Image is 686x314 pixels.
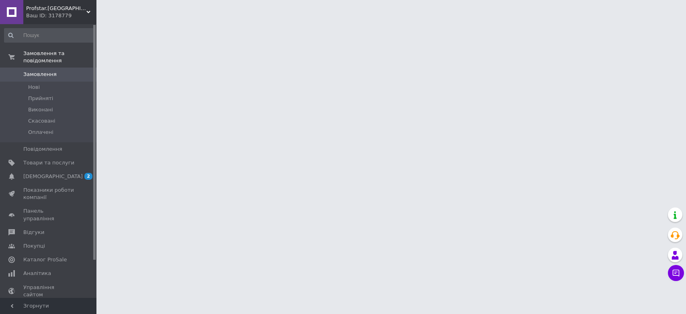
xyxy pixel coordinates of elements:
input: Пошук [4,28,94,43]
span: Покупці [23,242,45,250]
span: Аналітика [23,270,51,277]
div: Ваш ID: 3178779 [26,12,96,19]
span: Панель управління [23,207,74,222]
span: 2 [84,173,92,180]
span: [DEMOGRAPHIC_DATA] [23,173,83,180]
span: Скасовані [28,117,55,125]
button: Чат з покупцем [668,265,684,281]
span: Виконані [28,106,53,113]
span: Замовлення [23,71,57,78]
span: Каталог ProSale [23,256,67,263]
span: Повідомлення [23,146,62,153]
span: Оплачені [28,129,53,136]
span: Показники роботи компанії [23,187,74,201]
span: Прийняті [28,95,53,102]
span: Відгуки [23,229,44,236]
span: Нові [28,84,40,91]
span: Товари та послуги [23,159,74,166]
span: Управління сайтом [23,284,74,298]
span: Замовлення та повідомлення [23,50,96,64]
span: Profstar.kiev [26,5,86,12]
